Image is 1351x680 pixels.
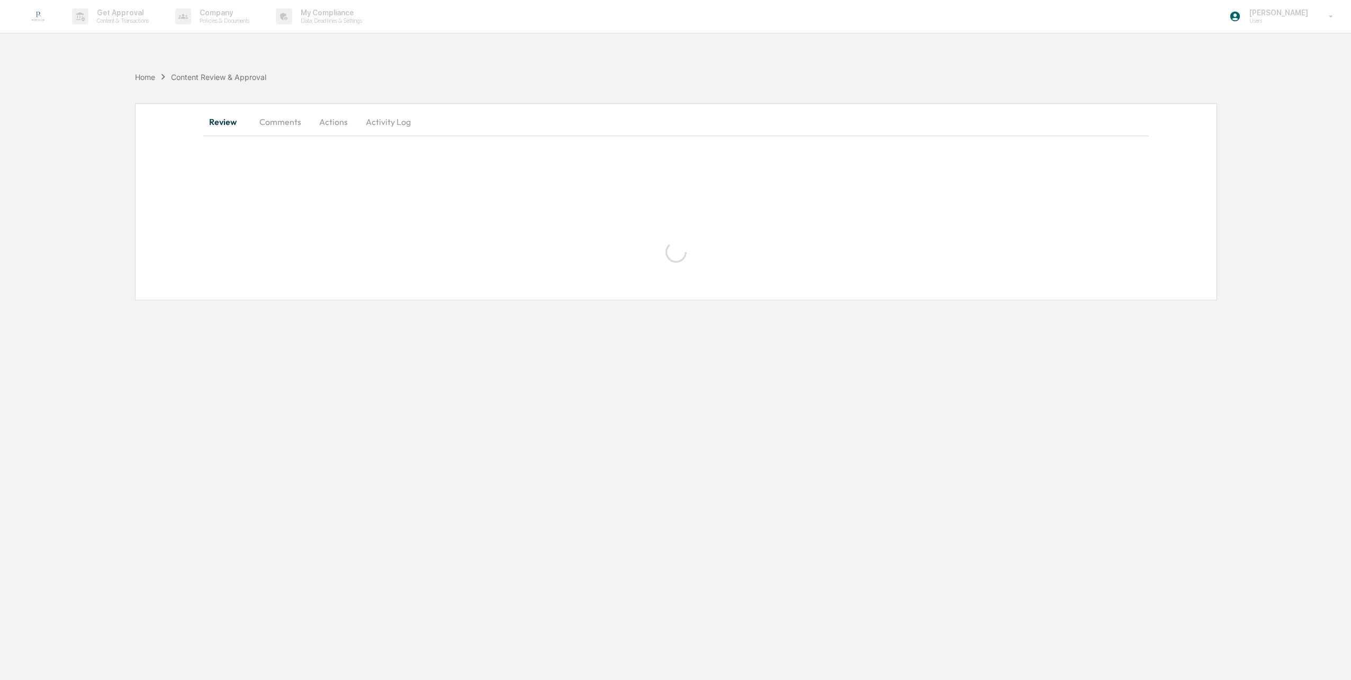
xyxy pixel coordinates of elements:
p: Content & Transactions [88,17,154,24]
p: Company [191,8,255,17]
p: Users [1241,17,1313,24]
p: Data, Deadlines & Settings [292,17,367,24]
div: Content Review & Approval [171,73,266,82]
p: Get Approval [88,8,154,17]
button: Activity Log [357,109,419,135]
div: Home [135,73,155,82]
img: logo [25,4,51,29]
div: secondary tabs example [203,109,1149,135]
p: Policies & Documents [191,17,255,24]
button: Comments [251,109,310,135]
button: Review [203,109,251,135]
p: [PERSON_NAME] [1241,8,1313,17]
button: Actions [310,109,357,135]
p: My Compliance [292,8,367,17]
